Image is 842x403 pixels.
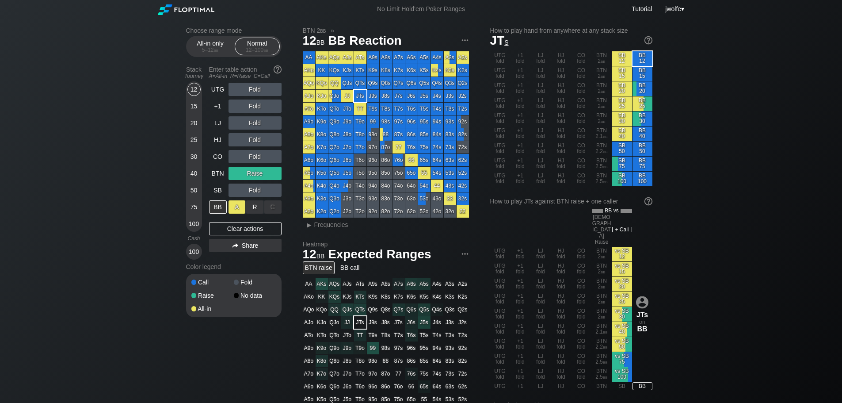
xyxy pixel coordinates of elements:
[418,128,431,141] div: 85s
[405,167,418,179] div: 65o
[511,81,530,96] div: +1 fold
[316,180,328,192] div: K4o
[457,115,469,128] div: 92s
[431,141,443,154] div: 74s
[431,154,443,166] div: 64s
[551,96,571,111] div: HJ fold
[531,51,551,66] div: LJ fold
[367,167,379,179] div: 95o
[367,192,379,205] div: 93o
[431,180,443,192] div: 44
[444,115,456,128] div: 93s
[303,115,315,128] div: A9o
[209,116,227,130] div: LJ
[328,180,341,192] div: Q4o
[191,279,234,285] div: Call
[316,141,328,154] div: K7o
[380,115,392,128] div: 98s
[531,66,551,81] div: LJ fold
[444,154,456,166] div: 63s
[490,157,510,171] div: UTG fold
[158,4,214,15] img: Floptimal logo
[644,35,653,45] img: help.32db89a4.svg
[632,127,652,141] div: BB 40
[239,47,276,53] div: 12 – 100
[183,73,206,79] div: Tourney
[460,35,470,45] img: ellipsis.fd386fe8.svg
[592,142,612,156] div: BTN 2.2
[316,90,328,102] div: KJo
[418,180,431,192] div: 54o
[632,66,652,81] div: BB 15
[380,128,392,141] div: 88
[367,128,379,141] div: 98o
[504,37,508,46] span: s
[551,66,571,81] div: HJ fold
[316,154,328,166] div: K6o
[229,150,282,163] div: Fold
[592,81,612,96] div: BTN 2
[644,196,653,206] img: help.32db89a4.svg
[380,192,392,205] div: 83o
[187,245,201,258] div: 100
[405,154,418,166] div: 66
[490,198,652,205] div: How to play JTs against BTN raise + one caller
[551,111,571,126] div: HJ fold
[354,128,366,141] div: T8o
[392,167,405,179] div: 75o
[571,127,591,141] div: CO fold
[612,81,632,96] div: SB 20
[303,180,315,192] div: A4o
[209,184,227,197] div: SB
[328,115,341,128] div: Q9o
[187,167,201,180] div: 40
[192,47,229,53] div: 5 – 12
[316,77,328,89] div: KQo
[665,5,681,12] span: jwolfe
[229,184,282,197] div: Fold
[511,157,530,171] div: +1 fold
[490,172,510,186] div: UTG fold
[328,64,341,77] div: KQs
[354,141,366,154] div: T7o
[457,128,469,141] div: 82s
[367,154,379,166] div: 96o
[444,51,456,64] div: A3s
[511,51,530,66] div: +1 fold
[341,192,354,205] div: J3o
[418,90,431,102] div: J5s
[444,103,456,115] div: T3s
[303,167,315,179] div: A5o
[341,115,354,128] div: J9o
[191,306,234,312] div: All-in
[405,192,418,205] div: 63o
[341,167,354,179] div: J5o
[392,51,405,64] div: A7s
[632,172,652,186] div: BB 100
[444,141,456,154] div: 73s
[232,243,238,248] img: share.864f2f62.svg
[457,90,469,102] div: J2s
[380,141,392,154] div: 87o
[367,180,379,192] div: 94o
[490,81,510,96] div: UTG fold
[632,81,652,96] div: BB 20
[326,27,339,34] span: »
[531,127,551,141] div: LJ fold
[612,66,632,81] div: SB 15
[392,180,405,192] div: 74o
[511,127,530,141] div: +1 fold
[490,27,652,34] h2: How to play hand from anywhere at any stack size
[367,141,379,154] div: 97o
[328,192,341,205] div: Q3o
[551,81,571,96] div: HJ fold
[418,167,431,179] div: 55
[511,142,530,156] div: +1 fold
[341,77,354,89] div: QJs
[551,127,571,141] div: HJ fold
[229,167,282,180] div: Raise
[354,103,366,115] div: TT
[592,111,612,126] div: BTN 2
[511,172,530,186] div: +1 fold
[612,127,632,141] div: SB 40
